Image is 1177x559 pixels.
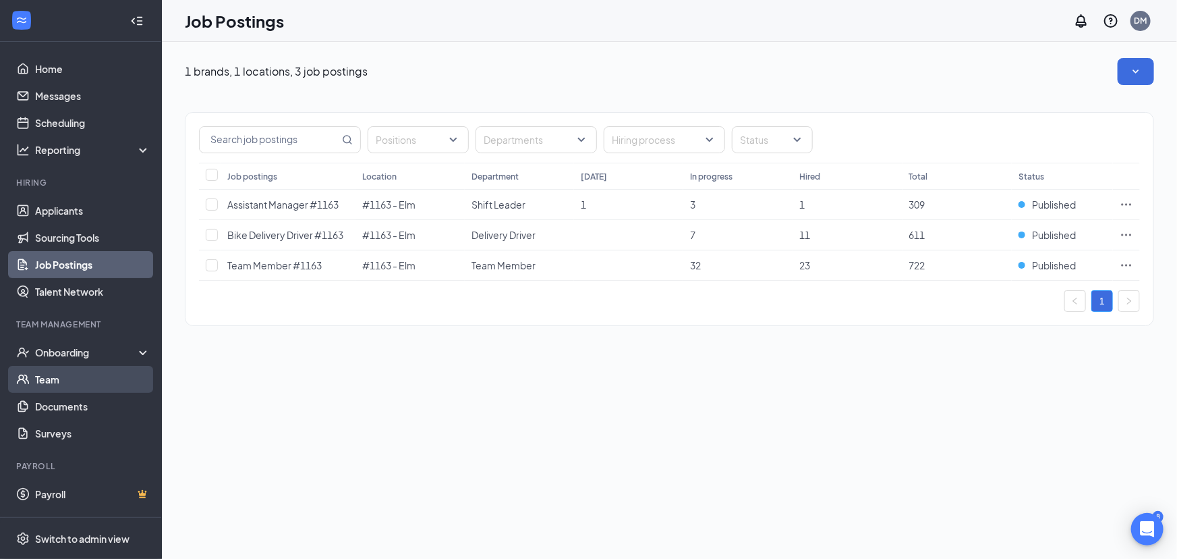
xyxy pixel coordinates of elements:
[15,14,28,27] svg: WorkstreamLogo
[1012,163,1113,190] th: Status
[465,190,574,220] td: Shift Leader
[16,143,30,157] svg: Analysis
[909,259,925,271] span: 722
[35,346,139,359] div: Onboarding
[690,259,701,271] span: 32
[690,229,695,241] span: 7
[1071,297,1079,305] span: left
[35,393,150,420] a: Documents
[227,171,277,182] div: Job postings
[800,198,805,211] span: 1
[471,171,519,182] div: Department
[909,198,925,211] span: 309
[35,55,150,82] a: Home
[909,229,925,241] span: 611
[1092,291,1112,311] a: 1
[35,143,151,157] div: Reporting
[35,532,130,545] div: Switch to admin view
[227,229,343,241] span: Bike Delivery Driver #1163
[471,229,536,241] span: Delivery Driver
[574,163,683,190] th: [DATE]
[1073,13,1089,29] svg: Notifications
[355,220,465,250] td: #1163 - Elm
[1118,290,1140,312] button: right
[35,366,150,393] a: Team
[185,64,368,79] p: 1 brands, 1 locations, 3 job postings
[1120,228,1133,242] svg: Ellipses
[1091,290,1113,312] li: 1
[465,250,574,281] td: Team Member
[1032,198,1076,211] span: Published
[362,229,415,241] span: #1163 - Elm
[227,198,339,211] span: Assistant Manager #1163
[1131,513,1164,545] div: Open Intercom Messenger
[1125,297,1133,305] span: right
[1129,65,1143,78] svg: SmallChevronDown
[200,127,339,153] input: Search job postings
[1032,228,1076,242] span: Published
[1064,290,1086,312] button: left
[1118,58,1154,85] button: SmallChevronDown
[471,259,536,271] span: Team Member
[1153,511,1164,523] div: 8
[35,109,150,136] a: Scheduling
[793,163,902,190] th: Hired
[35,224,150,251] a: Sourcing Tools
[130,14,144,28] svg: Collapse
[362,259,415,271] span: #1163 - Elm
[1120,259,1133,272] svg: Ellipses
[227,259,322,271] span: Team Member #1163
[1032,259,1076,272] span: Published
[35,197,150,224] a: Applicants
[683,163,793,190] th: In progress
[1120,198,1133,211] svg: Ellipses
[690,198,695,211] span: 3
[16,319,148,330] div: Team Management
[342,134,353,145] svg: MagnifyingGlass
[35,420,150,447] a: Surveys
[355,190,465,220] td: #1163 - Elm
[35,278,150,305] a: Talent Network
[465,220,574,250] td: Delivery Driver
[362,171,397,182] div: Location
[16,532,30,545] svg: Settings
[1103,13,1119,29] svg: QuestionInfo
[800,229,811,241] span: 11
[16,177,148,188] div: Hiring
[35,82,150,109] a: Messages
[1135,15,1147,26] div: DM
[16,346,30,359] svg: UserCheck
[1064,290,1086,312] li: Previous Page
[35,251,150,278] a: Job Postings
[362,198,415,211] span: #1163 - Elm
[35,481,150,508] a: PayrollCrown
[800,259,811,271] span: 23
[1118,290,1140,312] li: Next Page
[902,163,1012,190] th: Total
[185,9,284,32] h1: Job Postings
[355,250,465,281] td: #1163 - Elm
[581,198,586,211] span: 1
[471,198,525,211] span: Shift Leader
[16,460,148,472] div: Payroll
